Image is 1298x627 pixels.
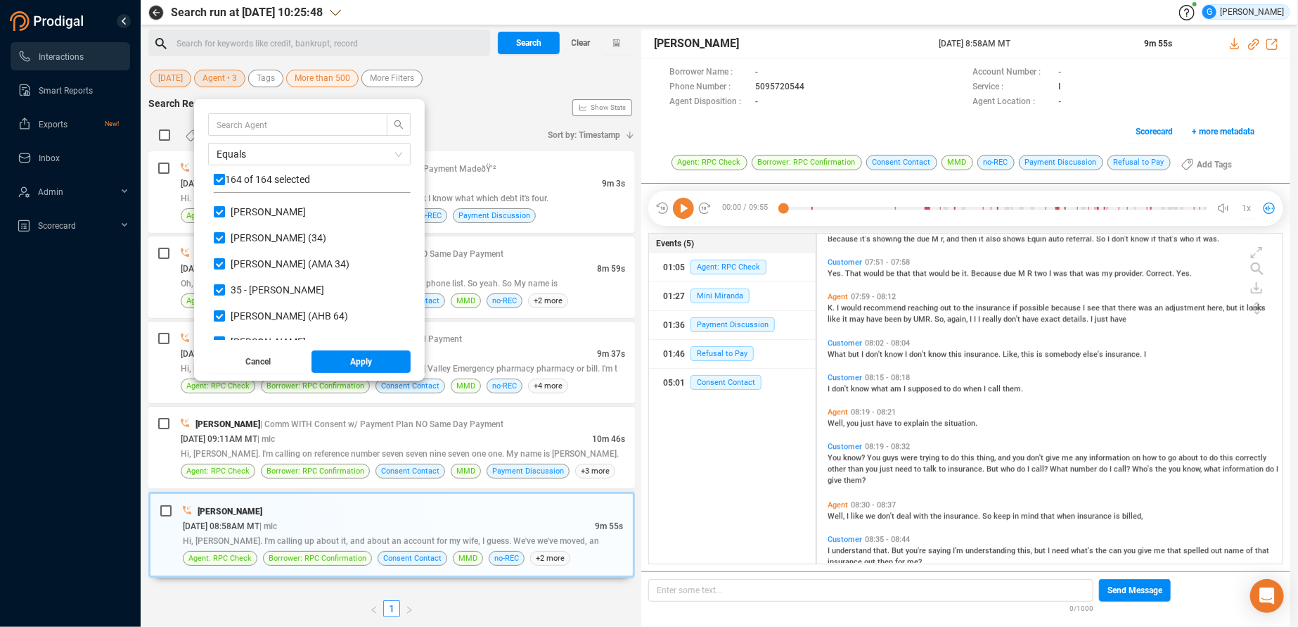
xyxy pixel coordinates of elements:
span: I [828,384,832,393]
span: More Filters [370,70,414,87]
span: no-REC [492,379,517,393]
span: situation. [944,419,977,428]
span: 1x [1242,197,1252,220]
span: to [894,419,904,428]
span: again, [947,315,970,324]
span: been [885,315,904,324]
span: this [949,350,964,359]
span: if [1151,234,1158,243]
li: Exports [11,110,130,138]
span: the [904,234,917,243]
span: them. [1003,384,1023,393]
span: do [951,453,961,462]
span: do [1209,453,1220,462]
span: Clear [572,32,591,54]
span: So, [934,315,947,324]
div: 01:05 [663,256,685,279]
button: Apply [311,350,411,373]
span: what [1204,464,1223,474]
span: Add Tags [1197,153,1232,176]
span: by [904,315,913,324]
span: Payment Discussion [458,209,530,222]
span: What [828,350,848,359]
span: Agent: RPC Check [186,464,250,478]
span: Exports [39,120,68,129]
span: Well, [828,419,847,428]
span: Like, [1003,350,1021,359]
div: [PERSON_NAME] [1202,5,1284,19]
span: [DATE] 09:11AM MT [181,434,257,444]
span: I [1091,315,1095,324]
span: reaching [908,303,940,312]
span: how [1143,453,1159,462]
span: with [913,512,930,521]
span: my [1102,269,1114,278]
span: [DATE] 12:45PM MT [181,179,257,189]
span: I [847,512,851,521]
span: two [1034,269,1049,278]
span: call [988,384,1003,393]
span: G [1207,5,1212,19]
span: it [1240,303,1247,312]
span: it's [860,234,873,243]
span: you [1013,453,1027,462]
a: Smart Reports [18,76,119,104]
span: somebody [1045,350,1083,359]
span: I [970,315,974,324]
span: them? [844,476,866,485]
span: about [1178,453,1200,462]
span: I [978,315,982,324]
span: Because [828,234,860,243]
span: have [876,419,894,428]
span: me [1062,453,1075,462]
span: also [986,234,1003,243]
span: I [984,384,988,393]
span: no-REC [417,209,442,222]
span: Yes. [828,269,845,278]
span: Sort by: Timestamp [548,124,620,146]
span: any [1075,453,1089,462]
button: Sort by: Timestamp [539,124,635,146]
span: we [866,512,878,521]
span: it. [962,269,971,278]
span: just [861,419,876,428]
button: Agent • 3 [194,70,245,87]
span: information [1223,464,1266,474]
span: +4 more [528,379,568,393]
span: I [1144,350,1146,359]
span: to [1200,453,1209,462]
span: So [1096,234,1107,243]
span: I [837,303,841,312]
span: the [931,419,944,428]
div: grid [214,205,411,340]
span: to [953,303,963,312]
span: here, [1207,303,1226,312]
span: Smart Reports [39,86,93,96]
div: 05:01 [663,372,685,394]
span: insurance. [1105,350,1144,359]
span: if [1013,303,1020,312]
span: know [851,384,871,393]
span: Because [971,269,1003,278]
span: Interactions [39,52,84,62]
div: 01:27 [663,285,685,308]
div: grid [824,237,1283,563]
span: other [828,464,848,474]
span: you [866,464,880,474]
button: Clear [560,32,602,54]
span: MMD [456,464,475,478]
span: what [871,384,890,393]
span: when [963,384,984,393]
span: +2 more [528,293,568,308]
span: Cancel [245,350,271,373]
span: to [944,384,953,393]
span: that [1069,269,1086,278]
span: to [939,464,948,474]
span: But [987,464,1001,474]
button: 01:46Refusal to Pay [649,340,816,368]
span: number [1070,464,1099,474]
span: +3 more [575,464,615,479]
span: | mlc [257,434,275,444]
span: it [842,315,849,324]
span: referral. [1066,234,1096,243]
